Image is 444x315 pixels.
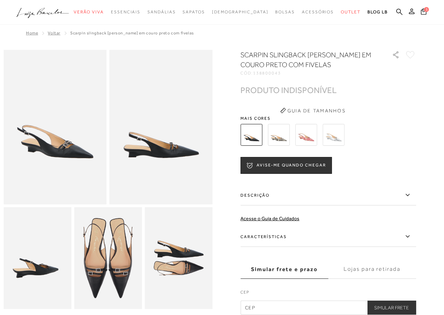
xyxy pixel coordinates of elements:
[212,9,269,14] span: [DEMOGRAPHIC_DATA]
[240,227,416,247] label: Características
[367,9,388,14] span: BLOG LB
[240,86,337,94] div: PRODUTO INDISPONÍVEL
[74,207,142,309] img: image
[275,6,295,19] a: noSubCategoriesText
[147,9,175,14] span: Sandálias
[240,71,381,75] div: CÓD:
[367,301,416,315] button: Simular Frete
[328,260,416,279] label: Lojas para retirada
[111,6,140,19] a: noSubCategoriesText
[278,105,348,116] button: Guia de Tamanhos
[323,124,344,146] img: SCARPIN SLINGBACK ANABELA EM METALIZADO PRATA COM FIVELAS
[240,157,332,174] button: AVISE-ME QUANDO CHEGAR
[240,216,299,221] a: Acesse o Guia de Cuidados
[341,9,360,14] span: Outlet
[240,116,416,120] span: Mais cores
[4,207,71,309] img: image
[240,260,328,279] label: Simular frete e prazo
[70,31,194,35] span: SCARPIN SLINGBACK [PERSON_NAME] EM COURO PRETO COM FIVELAS
[183,9,205,14] span: Sapatos
[111,9,140,14] span: Essenciais
[240,124,262,146] img: SCARPIN SLINGBACK ANABELA EM COURO PRETO COM FIVELAS
[295,124,317,146] img: SCARPIN SLINGBACK ANABELA EM COURO ZEBRA VERMELHA COM FIVELAS
[424,7,429,12] span: 1
[240,301,416,315] input: CEP
[145,207,212,309] img: image
[268,124,290,146] img: SCARPIN SLINGBACK ANABELA EM COURO ZEBRA PRETO COM FIVELAS
[275,9,295,14] span: Bolsas
[341,6,360,19] a: noSubCategoriesText
[240,185,416,205] label: Descrição
[110,50,213,204] img: image
[48,31,60,35] a: Voltar
[4,50,107,204] img: image
[147,6,175,19] a: noSubCategoriesText
[302,6,334,19] a: noSubCategoriesText
[74,9,104,14] span: Verão Viva
[367,6,388,19] a: BLOG LB
[240,289,416,299] label: CEP
[26,31,38,35] a: Home
[74,6,104,19] a: noSubCategoriesText
[212,6,269,19] a: noSubCategoriesText
[240,50,372,70] h1: SCARPIN SLINGBACK [PERSON_NAME] EM COURO PRETO COM FIVELAS
[183,6,205,19] a: noSubCategoriesText
[302,9,334,14] span: Acessórios
[419,8,429,17] button: 1
[253,71,281,76] span: 138800043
